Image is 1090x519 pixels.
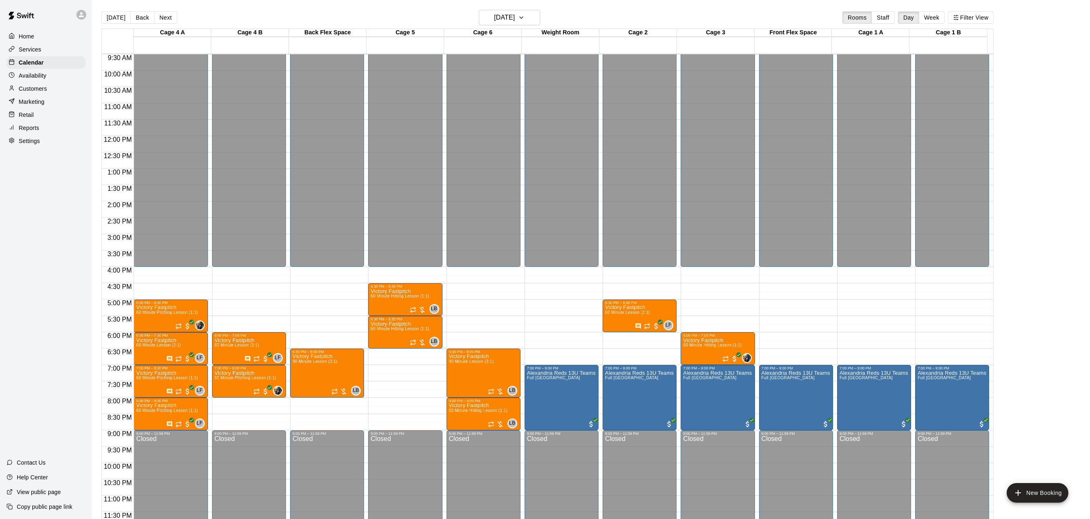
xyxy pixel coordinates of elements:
svg: Has notes [166,421,173,427]
button: Next [154,11,177,24]
div: Layla Burczak [429,337,439,347]
div: 6:00 PM – 7:00 PM [136,333,205,338]
span: Recurring event [253,388,260,395]
span: Full [GEOGRAPHIC_DATA] [840,376,893,380]
span: Recurring event [175,323,182,329]
span: Recurring event [488,388,494,395]
div: 5:00 PM – 6:00 PM: 60 Minute Lesson (2:1) [603,300,677,332]
div: Marketing [7,96,85,108]
span: Layla Burczak [511,418,517,428]
span: All customers have paid [978,420,986,428]
div: Availability [7,69,85,82]
span: 1:30 PM [105,185,134,192]
span: 8:30 PM [105,414,134,421]
p: View public page [17,488,61,496]
span: LB [353,387,359,395]
div: 9:00 PM – 11:59 PM [683,432,752,436]
span: 12:30 PM [102,152,134,159]
button: Back [130,11,154,24]
span: 10:30 AM [102,87,134,94]
span: Recurring event [253,356,260,362]
div: 9:00 PM – 11:59 PM [371,432,440,436]
span: Recurring event [175,356,182,362]
div: 6:30 PM – 8:00 PM [449,350,518,354]
button: Staff [871,11,895,24]
a: Services [7,43,85,56]
span: Layla Burczak [354,386,361,396]
div: 6:00 PM – 7:00 PM: 60 Minute Hitting Lesson (1:1) [681,332,755,365]
div: Cage 1 B [909,29,987,37]
div: 6:00 PM – 7:00 PM: 60 Minute Lesson (2:1) [212,332,286,365]
div: 7:00 PM – 9:00 PM [762,366,831,370]
svg: Has notes [166,388,173,395]
p: Home [19,32,34,40]
div: 7:00 PM – 9:00 PM: Alexandria Reds 13U Teams [603,365,677,430]
span: 5:30 PM [105,316,134,323]
div: 7:00 PM – 8:00 PM [136,366,205,370]
div: 9:00 PM – 11:59 PM [762,432,831,436]
span: LB [509,387,515,395]
span: 6:00 PM [105,332,134,339]
p: Retail [19,111,34,119]
div: Cage 1 A [832,29,909,37]
div: 5:00 PM – 6:00 PM [136,301,205,305]
button: [DATE] [101,11,131,24]
button: Filter View [948,11,994,24]
div: 7:00 PM – 9:00 PM: Alexandria Reds 13U Teams [915,365,989,430]
svg: Has notes [166,356,173,362]
h6: [DATE] [494,12,515,23]
div: 5:30 PM – 6:30 PM: 60 Minute Hitting Lesson (1:1) [368,316,442,349]
span: All customers have paid [183,355,192,363]
span: LB [431,305,437,313]
div: 5:00 PM – 6:00 PM [605,301,674,305]
div: 8:00 PM – 9:00 PM: 60 Minute Hitting Lesson (1:1) [447,398,520,430]
div: Cage 4 B [211,29,289,37]
div: 7:00 PM – 9:00 PM [918,366,987,370]
img: Kenzee Alarcon [743,354,751,362]
span: All customers have paid [183,322,192,330]
span: 9:30 PM [105,447,134,454]
div: 6:00 PM – 7:00 PM [683,333,752,338]
span: 60 Minute Hitting Lesson (1:1) [449,408,507,413]
div: Kenzee Alarcon [195,320,205,330]
span: Layla Burczak [433,304,439,314]
div: Settings [7,135,85,147]
div: 7:00 PM – 9:00 PM [605,366,674,370]
span: Full [GEOGRAPHIC_DATA] [683,376,736,380]
span: All customers have paid [261,355,270,363]
div: 7:00 PM – 9:00 PM: Alexandria Reds 13U Teams [681,365,755,430]
div: 6:30 PM – 8:00 PM: 90 Minute Lesson (3:1) [447,349,520,398]
div: 7:00 PM – 9:00 PM [840,366,909,370]
span: Full [GEOGRAPHIC_DATA] [918,376,971,380]
span: 60 Minute Pitching Lesson (1:1) [136,408,198,413]
span: Lacey Forster [276,353,283,363]
div: Lacey Forster [195,386,205,396]
p: Customers [19,85,47,93]
span: All customers have paid [261,387,270,396]
span: 90 Minute Lesson (3:1) [293,359,337,364]
a: Retail [7,109,85,121]
span: 2:00 PM [105,201,134,208]
span: Lacey Forster [198,418,205,428]
span: 60 Minute Pitching Lesson (1:1) [136,376,198,380]
svg: Has notes [244,356,251,362]
div: 4:30 PM – 5:30 PM [371,284,440,289]
span: All customers have paid [652,322,660,330]
div: Front Flex Space [755,29,832,37]
span: LF [197,419,203,427]
span: All customers have paid [744,420,752,428]
div: Cage 6 [444,29,522,37]
a: Customers [7,83,85,95]
span: 60 Minute Hitting Lesson (1:1) [371,327,429,331]
span: 9:30 AM [106,54,134,61]
span: Full [GEOGRAPHIC_DATA] [527,376,580,380]
div: 4:30 PM – 5:30 PM: 60 Minute Hitting Lesson (1:1) [368,283,442,316]
span: 12:00 PM [102,136,134,143]
span: Layla Burczak [433,337,439,347]
div: Lacey Forster [273,353,283,363]
div: 7:00 PM – 8:00 PM: 60 Minute Pitching Lesson (1:1) [212,365,286,398]
span: 3:00 PM [105,234,134,241]
div: 9:00 PM – 11:59 PM [136,432,205,436]
div: Layla Burczak [429,304,439,314]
